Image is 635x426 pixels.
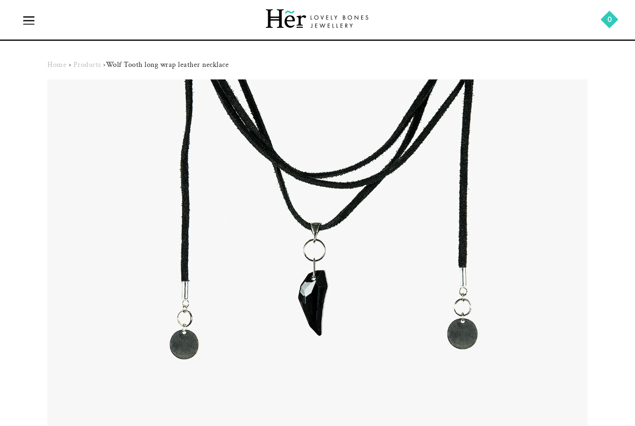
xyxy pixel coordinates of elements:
a: 0 [602,13,616,26]
div: Wolf Tooth long wrap leather necklace [47,60,229,70]
span: › [69,60,72,70]
a: Products [73,60,101,70]
a: Home [47,60,66,70]
img: Her Lovely Bones Jewellery Logo [266,9,368,28]
a: icon-menu-open icon-menu-close [19,10,39,31]
span: › [103,60,106,70]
